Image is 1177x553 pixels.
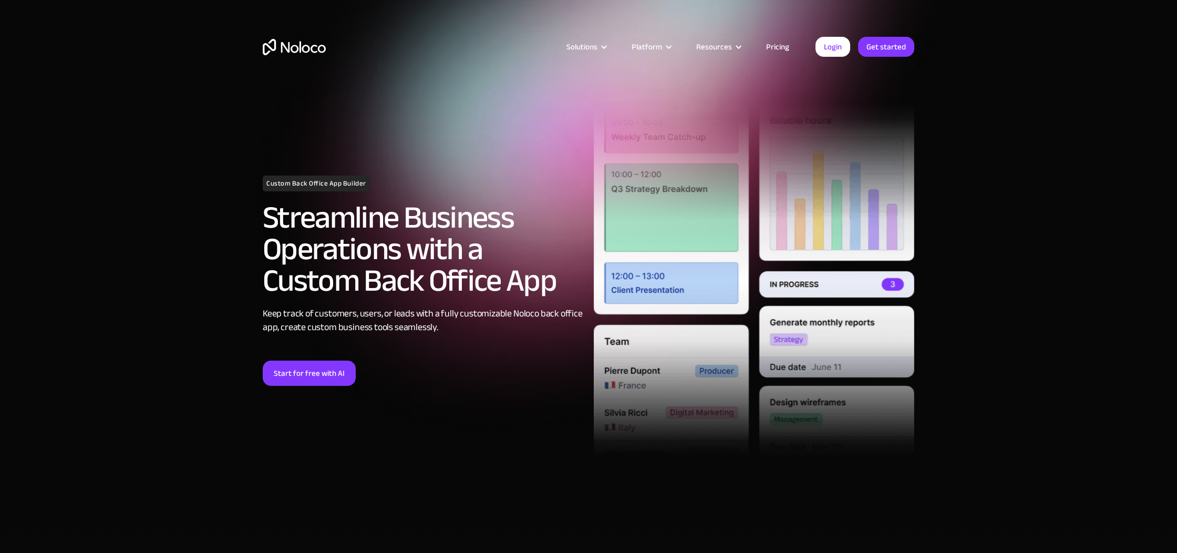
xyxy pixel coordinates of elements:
div: Keep track of customers, users, or leads with a fully customizable Noloco back office app, create... [263,307,583,334]
a: Start for free with AI [263,361,356,386]
div: Solutions [566,40,597,54]
a: Pricing [753,40,802,54]
a: Login [815,37,850,57]
a: home [263,39,326,55]
div: Platform [618,40,683,54]
h1: Custom Back Office App Builder [263,176,370,191]
a: Get started [858,37,914,57]
div: Resources [696,40,732,54]
div: Solutions [553,40,618,54]
div: Resources [683,40,753,54]
div: Platform [632,40,662,54]
h2: Streamline Business Operations with a Custom Back Office App [263,202,583,296]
